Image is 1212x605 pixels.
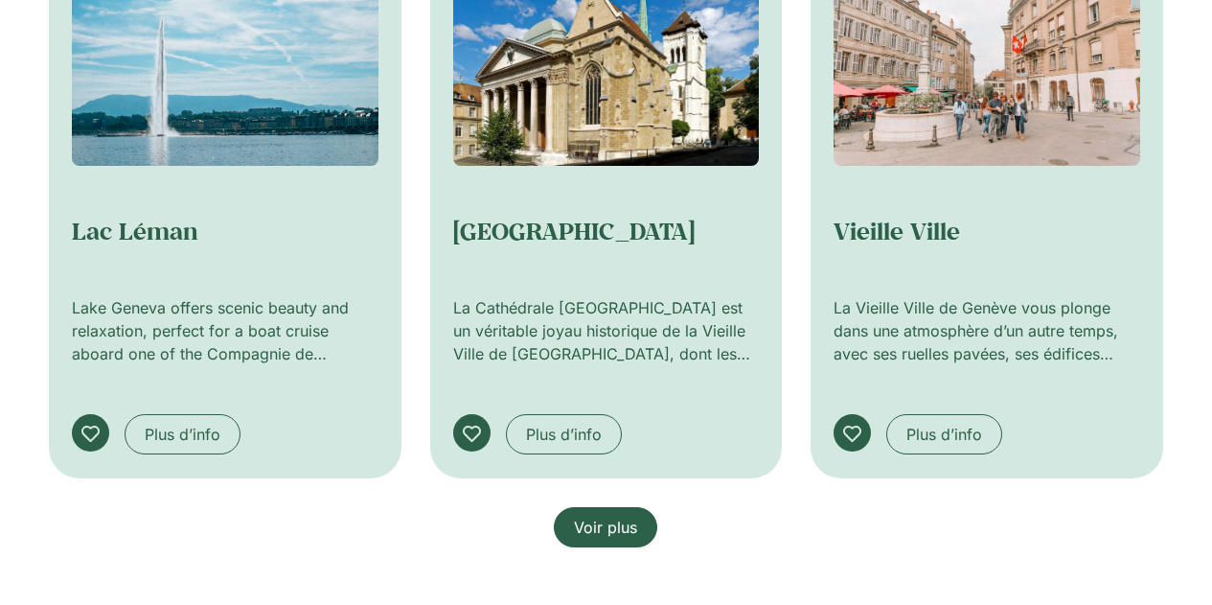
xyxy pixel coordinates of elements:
p: La Cathédrale [GEOGRAPHIC_DATA] est un véritable joyau historique de la Vieille Ville de [GEOGRAP... [453,296,760,365]
a: Lac Léman [72,215,197,246]
p: Lake Geneva offers scenic beauty and relaxation, perfect for a boat cruise aboard one of the Comp... [72,296,378,365]
a: Plus d’info [886,414,1002,454]
a: Plus d’info [125,414,240,454]
span: Plus d’info [145,423,220,446]
a: Vieille Ville [834,215,960,246]
span: Voir plus [574,516,637,539]
a: Plus d’info [506,414,622,454]
span: Plus d’info [906,423,982,446]
a: Voir plus [554,507,657,547]
a: [GEOGRAPHIC_DATA] [453,215,695,246]
p: La Vieille Ville de Genève vous plonge dans une atmosphère d’un autre temps, avec ses ruelles pav... [834,296,1140,365]
span: Plus d’info [526,423,602,446]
